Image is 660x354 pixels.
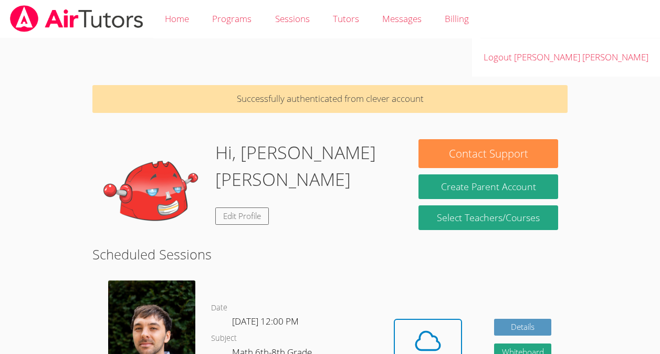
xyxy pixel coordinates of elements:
[494,319,552,336] a: Details
[211,332,237,345] dt: Subject
[418,139,558,168] button: Contact Support
[211,301,227,315] dt: Date
[102,139,207,244] img: default.png
[92,244,568,264] h2: Scheduled Sessions
[9,5,144,32] img: airtutors_banner-c4298cdbf04f3fff15de1276eac7730deb9818008684d7c2e4769d2f7ddbe033.png
[472,38,660,77] a: Logout [PERSON_NAME] [PERSON_NAME]
[382,13,422,25] span: Messages
[418,174,558,199] button: Create Parent Account
[215,139,400,193] h1: Hi, [PERSON_NAME] [PERSON_NAME]
[215,207,269,225] a: Edit Profile
[92,85,568,113] p: Successfully authenticated from clever account
[232,315,299,327] span: [DATE] 12:00 PM
[418,205,558,230] a: Select Teachers/Courses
